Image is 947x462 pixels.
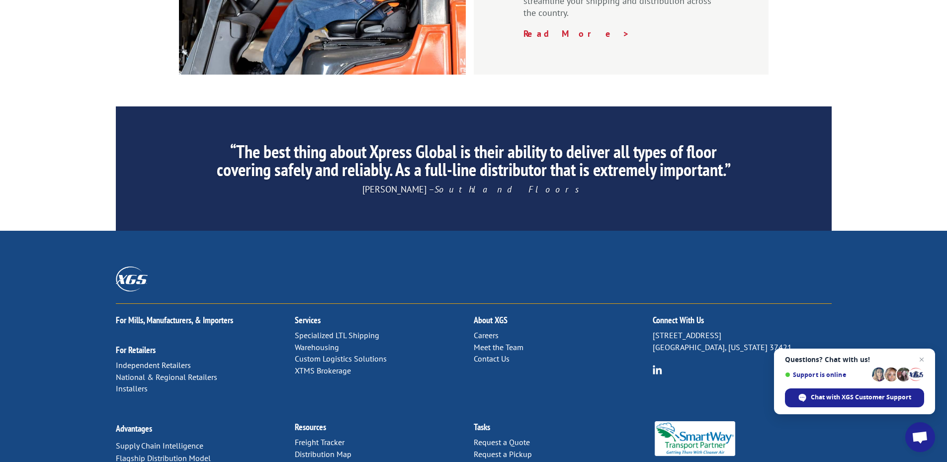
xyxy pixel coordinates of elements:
[653,316,832,330] h2: Connect With Us
[116,360,191,370] a: Independent Retailers
[295,449,351,459] a: Distribution Map
[474,354,510,364] a: Contact Us
[474,423,653,437] h2: Tasks
[434,184,585,195] em: Southland Floors
[474,342,523,352] a: Meet the Team
[295,330,379,340] a: Specialized LTL Shipping
[362,184,585,195] span: [PERSON_NAME] –
[653,330,832,354] p: [STREET_ADDRESS] [GEOGRAPHIC_DATA], [US_STATE] 37421
[474,437,530,447] a: Request a Quote
[523,28,630,39] a: Read More >
[295,354,387,364] a: Custom Logistics Solutions
[295,437,344,447] a: Freight Tracker
[295,342,339,352] a: Warehousing
[295,314,321,326] a: Services
[116,383,148,393] a: Installers
[653,421,738,456] img: Smartway_Logo
[811,393,911,402] span: Chat with XGS Customer Support
[785,388,924,407] div: Chat with XGS Customer Support
[116,441,203,451] a: Supply Chain Intelligence
[474,330,499,340] a: Careers
[209,143,738,184] h2: “The best thing about Xpress Global is their ability to deliver all types of floor covering safel...
[116,372,217,382] a: National & Regional Retailers
[474,449,532,459] a: Request a Pickup
[295,366,351,375] a: XTMS Brokerage
[785,371,868,378] span: Support is online
[116,314,233,326] a: For Mills, Manufacturers, & Importers
[916,354,928,366] span: Close chat
[653,365,662,374] img: group-6
[785,356,924,364] span: Questions? Chat with us!
[905,422,935,452] div: Open chat
[116,267,148,291] img: XGS_Logos_ALL_2024_All_White
[116,344,156,356] a: For Retailers
[116,423,152,434] a: Advantages
[474,314,508,326] a: About XGS
[295,421,326,433] a: Resources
